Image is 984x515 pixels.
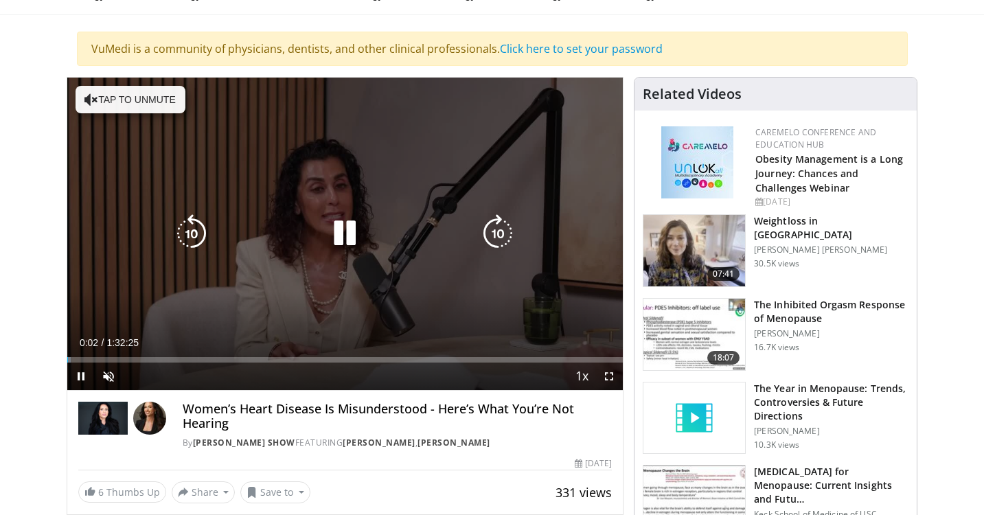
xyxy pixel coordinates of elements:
[643,86,742,102] h4: Related Videos
[754,426,908,437] p: [PERSON_NAME]
[755,126,876,150] a: CaReMeLO Conference and Education Hub
[754,382,908,423] h3: The Year in Menopause: Trends, Controversies & Future Directions
[240,481,310,503] button: Save to
[80,337,98,348] span: 0:02
[67,78,623,391] video-js: Video Player
[183,437,612,449] div: By FEATURING ,
[754,298,908,325] h3: The Inhibited Orgasm Response of Menopause
[754,214,908,242] h3: Weightloss in [GEOGRAPHIC_DATA]
[754,258,799,269] p: 30.5K views
[183,402,612,431] h4: Women’s Heart Disease Is Misunderstood - Here’s What You’re Not Hearing
[568,363,595,390] button: Playback Rate
[754,342,799,353] p: 16.7K views
[643,215,745,286] img: 9983fed1-7565-45be-8934-aef1103ce6e2.150x105_q85_crop-smart_upscale.jpg
[643,382,745,454] img: video_placeholder_short.svg
[643,214,908,287] a: 07:41 Weightloss in [GEOGRAPHIC_DATA] [PERSON_NAME] [PERSON_NAME] 30.5K views
[500,41,663,56] a: Click here to set your password
[67,357,623,363] div: Progress Bar
[755,152,903,194] a: Obesity Management is a Long Journey: Chances and Challenges Webinar
[595,363,623,390] button: Fullscreen
[754,244,908,255] p: [PERSON_NAME] [PERSON_NAME]
[643,299,745,370] img: 283c0f17-5e2d-42ba-a87c-168d447cdba4.150x105_q85_crop-smart_upscale.jpg
[77,32,908,66] div: VuMedi is a community of physicians, dentists, and other clinical professionals.
[76,86,185,113] button: Tap to unmute
[98,485,104,499] span: 6
[755,196,906,208] div: [DATE]
[754,439,799,450] p: 10.3K views
[193,437,295,448] a: [PERSON_NAME] Show
[78,481,166,503] a: 6 Thumbs Up
[707,267,740,281] span: 07:41
[106,337,139,348] span: 1:32:25
[643,382,908,455] a: The Year in Menopause: Trends, Controversies & Future Directions [PERSON_NAME] 10.3K views
[417,437,490,448] a: [PERSON_NAME]
[707,351,740,365] span: 18:07
[67,363,95,390] button: Pause
[643,298,908,371] a: 18:07 The Inhibited Orgasm Response of Menopause [PERSON_NAME] 16.7K views
[102,337,104,348] span: /
[172,481,236,503] button: Share
[754,328,908,339] p: [PERSON_NAME]
[575,457,612,470] div: [DATE]
[133,402,166,435] img: Avatar
[78,402,128,435] img: Dr. Gabrielle Lyon Show
[556,484,612,501] span: 331 views
[754,465,908,506] h3: [MEDICAL_DATA] for Menopause: Current Insights and Futu…
[95,363,122,390] button: Unmute
[343,437,415,448] a: [PERSON_NAME]
[661,126,733,198] img: 45df64a9-a6de-482c-8a90-ada250f7980c.png.150x105_q85_autocrop_double_scale_upscale_version-0.2.jpg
